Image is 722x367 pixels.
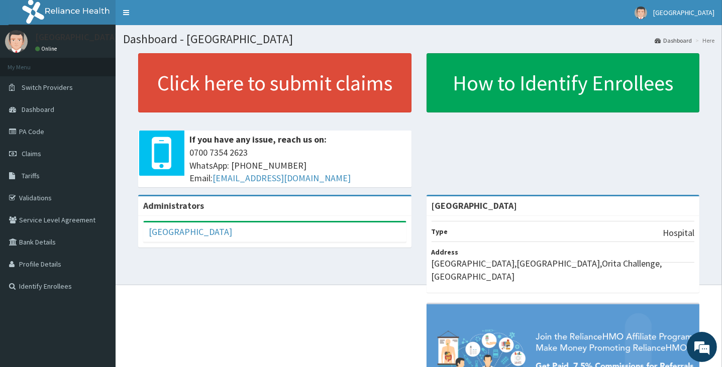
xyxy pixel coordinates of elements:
span: Switch Providers [22,83,73,92]
span: 0700 7354 2623 WhatsApp: [PHONE_NUMBER] Email: [189,146,406,185]
li: Here [693,36,714,45]
b: Type [432,227,448,236]
p: Hospital [663,226,694,239]
b: Address [432,248,459,257]
a: Dashboard [655,36,692,45]
a: [EMAIL_ADDRESS][DOMAIN_NAME] [213,172,351,184]
div: Minimize live chat window [165,5,189,29]
a: Online [35,45,59,52]
span: We're online! [58,116,139,217]
img: d_794563401_company_1708531726252_794563401 [19,50,41,75]
p: [GEOGRAPHIC_DATA],[GEOGRAPHIC_DATA],Orita Challenge, [GEOGRAPHIC_DATA] [432,257,695,283]
a: [GEOGRAPHIC_DATA] [149,226,232,237]
span: Dashboard [22,105,54,114]
textarea: Type your message and hit 'Enter' [5,253,191,288]
span: Tariffs [22,171,40,180]
img: User Image [5,30,28,53]
h1: Dashboard - [GEOGRAPHIC_DATA] [123,33,714,46]
strong: [GEOGRAPHIC_DATA] [432,200,518,211]
b: Administrators [143,200,204,211]
img: User Image [635,7,647,19]
a: Click here to submit claims [138,53,411,112]
b: If you have any issue, reach us on: [189,134,327,145]
p: [GEOGRAPHIC_DATA] [35,33,118,42]
span: Claims [22,149,41,158]
a: How to Identify Enrollees [427,53,700,112]
span: [GEOGRAPHIC_DATA] [653,8,714,17]
div: Chat with us now [52,56,169,69]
